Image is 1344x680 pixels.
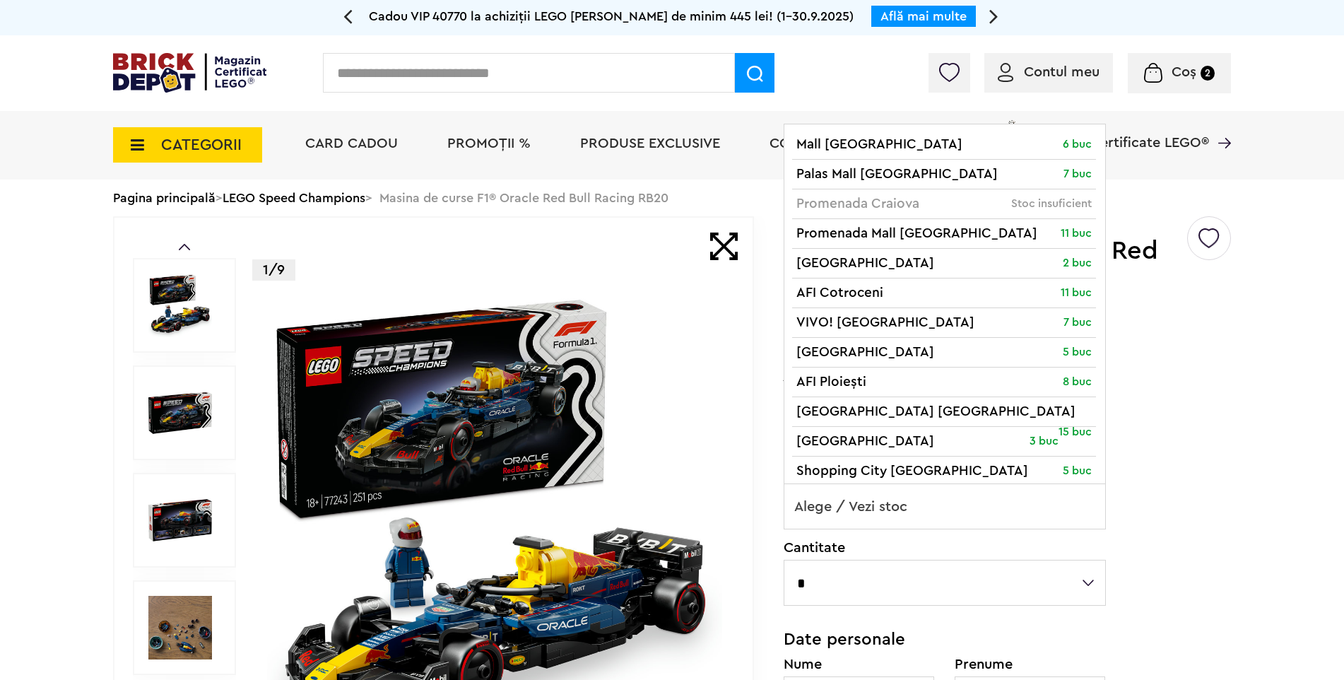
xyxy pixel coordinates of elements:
[792,427,1096,457] li: [GEOGRAPHIC_DATA]
[784,541,1106,555] label: Cantitate
[1059,422,1092,442] span: 15 buc
[1025,117,1209,150] span: Magazine Certificate LEGO®
[161,137,242,153] span: CATEGORII
[1063,461,1092,481] span: 5 buc
[792,368,1096,397] li: AFI Ploiești
[792,338,1096,368] li: [GEOGRAPHIC_DATA]
[792,219,1096,249] li: Promenada Mall [GEOGRAPHIC_DATA]
[148,596,212,660] img: Seturi Lego Masina de curse F1® Oracle Red Bull Racing RB20
[792,308,1096,338] li: VIVO! [GEOGRAPHIC_DATA]
[784,631,1106,648] h3: Date personale
[792,279,1096,308] li: AFI Cotroceni
[369,10,854,23] span: Cadou VIP 40770 la achiziții LEGO [PERSON_NAME] de minim 445 lei! (1-30.9.2025)
[792,130,1096,160] li: Mall [GEOGRAPHIC_DATA]
[179,244,190,250] a: Prev
[784,657,935,672] label: Nume
[252,259,295,281] p: 1/9
[1063,342,1092,363] span: 5 buc
[784,484,1105,529] span: Alege / Vezi stoc
[792,189,1096,219] li: Promenada Craiova
[1011,194,1092,214] span: Stoc insuficient
[792,457,1096,486] li: Shopping City [GEOGRAPHIC_DATA]
[148,381,212,445] img: Masina de curse F1® Oracle Red Bull Racing RB20
[1201,66,1215,81] small: 2
[880,10,967,23] a: Află mai multe
[792,160,1096,189] li: Palas Mall [GEOGRAPHIC_DATA]
[1061,223,1092,244] span: 11 buc
[792,249,1096,279] li: [GEOGRAPHIC_DATA]
[784,483,1106,529] span: Alege / Vezi stoc
[1172,65,1196,79] span: Coș
[1030,431,1059,452] span: 3 buc
[580,136,720,151] a: Produse exclusive
[1063,312,1092,333] span: 7 buc
[998,65,1100,79] a: Contul meu
[447,136,531,151] a: PROMOȚII %
[1209,117,1231,131] a: Magazine Certificate LEGO®
[1063,134,1092,155] span: 6 buc
[1063,372,1092,392] span: 8 buc
[955,657,1106,672] label: Prenume
[1061,283,1092,303] span: 11 buc
[792,397,1096,427] li: [GEOGRAPHIC_DATA] [GEOGRAPHIC_DATA]
[1063,253,1092,274] span: 2 buc
[305,136,398,151] a: Card Cadou
[113,192,216,204] a: Pagina principală
[1024,65,1100,79] span: Contul meu
[223,192,365,204] a: LEGO Speed Champions
[1063,164,1092,184] span: 7 buc
[148,274,212,337] img: Masina de curse F1® Oracle Red Bull Racing RB20
[770,136,836,151] a: Contact
[148,488,212,552] img: Masina de curse F1® Oracle Red Bull Racing RB20 LEGO 77243
[113,180,1231,216] div: > > Masina de curse F1® Oracle Red Bull Racing RB20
